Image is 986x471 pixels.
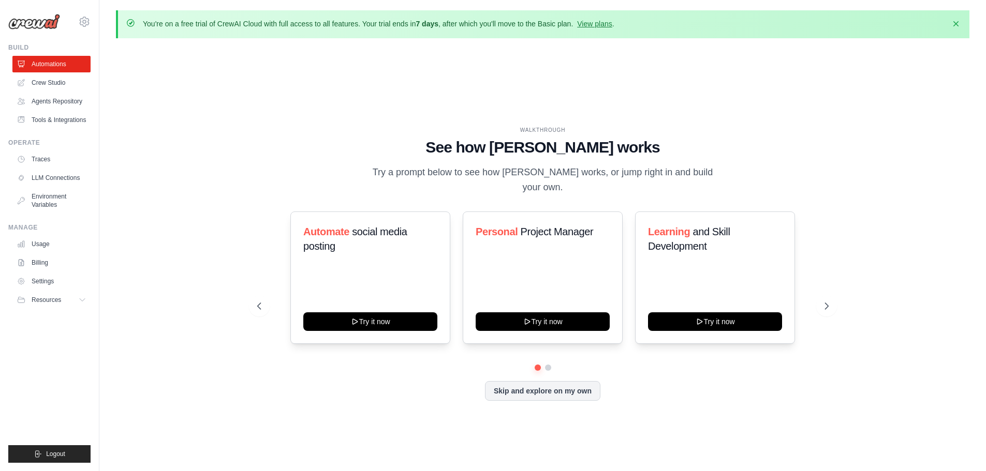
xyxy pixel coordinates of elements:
[648,226,690,237] span: Learning
[46,450,65,458] span: Logout
[648,312,782,331] button: Try it now
[257,126,829,134] div: WALKTHROUGH
[520,226,593,237] span: Project Manager
[476,312,610,331] button: Try it now
[32,296,61,304] span: Resources
[303,226,407,252] span: social media posting
[12,93,91,110] a: Agents Repository
[12,254,91,271] a: Billing
[577,20,612,28] a: View plans
[12,188,91,213] a: Environment Variables
[12,56,91,72] a: Automations
[143,19,614,29] p: You're on a free trial of CrewAI Cloud with full access to all features. Your trial ends in , aft...
[12,292,91,308] button: Resources
[476,226,518,237] span: Personal
[8,445,91,463] button: Logout
[12,112,91,128] a: Tools & Integrations
[12,151,91,168] a: Traces
[485,381,600,401] button: Skip and explore on my own
[303,312,437,331] button: Try it now
[12,74,91,91] a: Crew Studio
[12,273,91,290] a: Settings
[8,223,91,232] div: Manage
[12,236,91,252] a: Usage
[8,43,91,52] div: Build
[8,139,91,147] div: Operate
[303,226,349,237] span: Automate
[416,20,438,28] strong: 7 days
[257,138,829,157] h1: See how [PERSON_NAME] works
[8,14,60,29] img: Logo
[369,165,717,195] p: Try a prompt below to see how [PERSON_NAME] works, or jump right in and build your own.
[12,170,91,186] a: LLM Connections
